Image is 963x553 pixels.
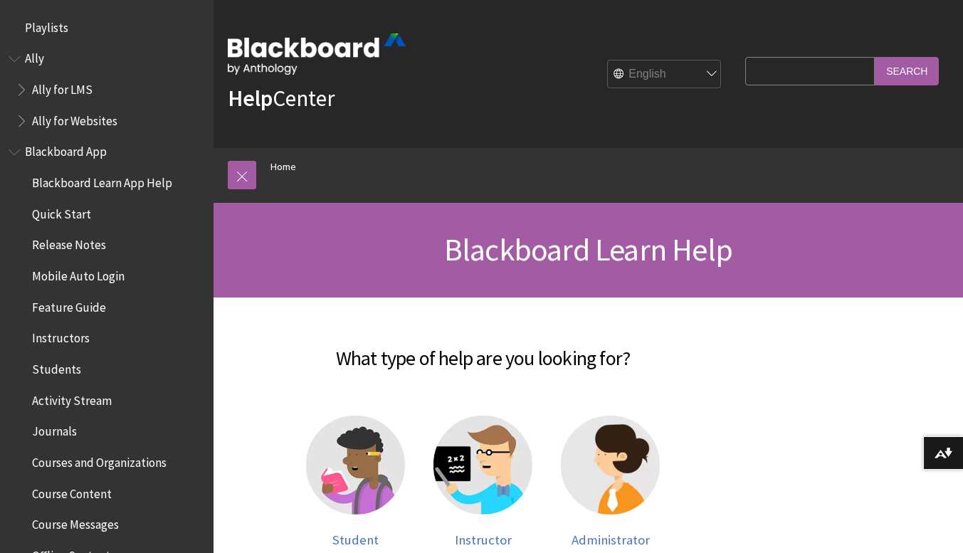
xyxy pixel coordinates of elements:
[32,171,172,190] span: Blackboard Learn App Help
[9,47,205,133] nav: Book outline for Anthology Ally Help
[32,451,167,470] span: Courses and Organizations
[561,416,660,547] a: Administrator help Administrator
[32,295,106,315] span: Feature Guide
[455,532,512,548] span: Instructor
[228,84,335,112] a: HelpCenter
[32,264,125,283] span: Mobile Auto Login
[306,416,405,547] a: Student help Student
[332,532,379,548] span: Student
[32,327,90,346] span: Instructors
[608,60,722,89] select: Site Language Selector
[228,326,738,373] h2: What type of help are you looking for?
[32,513,119,532] span: Course Messages
[433,416,532,515] img: Instructor help
[32,109,117,128] span: Ally for Websites
[32,202,91,221] span: Quick Start
[32,482,112,501] span: Course Content
[9,16,205,40] nav: Book outline for Playlists
[433,416,532,547] a: Instructor help Instructor
[25,47,44,66] span: Ally
[25,16,68,35] span: Playlists
[32,233,106,253] span: Release Notes
[270,158,296,176] a: Home
[32,78,93,97] span: Ally for LMS
[561,416,660,515] img: Administrator help
[32,357,81,376] span: Students
[444,230,732,269] span: Blackboard Learn Help
[228,33,406,75] img: Blackboard by Anthology
[572,532,650,548] span: Administrator
[32,389,112,408] span: Activity Stream
[228,84,273,112] strong: Help
[32,420,77,439] span: Journals
[25,140,107,159] span: Blackboard App
[306,416,405,515] img: Student help
[875,57,939,85] input: Search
